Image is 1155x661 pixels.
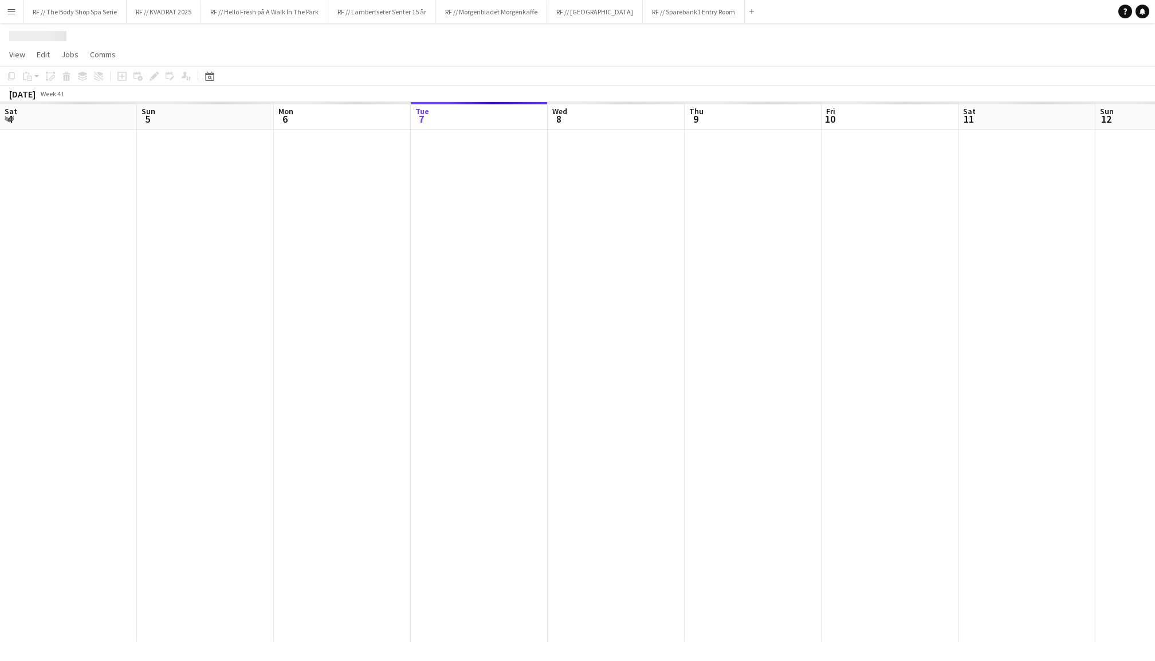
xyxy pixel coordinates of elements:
button: RF // Hello Fresh på A Walk In The Park [201,1,328,23]
button: RF // Lambertseter Senter 15 år [328,1,436,23]
span: Sun [1100,106,1114,116]
span: 9 [687,112,704,126]
span: Sat [963,106,976,116]
span: 6 [277,112,293,126]
a: View [5,47,30,62]
span: Jobs [61,49,78,60]
span: Week 41 [38,89,66,98]
span: 8 [551,112,567,126]
span: View [9,49,25,60]
span: 10 [824,112,835,126]
span: 4 [3,112,17,126]
a: Jobs [57,47,83,62]
span: 7 [414,112,429,126]
button: RF // Sparebank1 Entry Room [643,1,745,23]
button: RF // The Body Shop Spa Serie [23,1,127,23]
button: RF // KVADRAT 2025 [127,1,201,23]
a: Edit [32,47,54,62]
span: 5 [140,112,155,126]
span: Thu [689,106,704,116]
span: Sun [142,106,155,116]
div: [DATE] [9,88,36,100]
span: Sat [5,106,17,116]
button: RF // Morgenbladet Morgenkaffe [436,1,547,23]
span: Edit [37,49,50,60]
span: 11 [961,112,976,126]
span: Fri [826,106,835,116]
button: RF // [GEOGRAPHIC_DATA] [547,1,643,23]
span: Comms [90,49,116,60]
span: Wed [552,106,567,116]
span: 12 [1098,112,1114,126]
span: Mon [278,106,293,116]
a: Comms [85,47,120,62]
span: Tue [415,106,429,116]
